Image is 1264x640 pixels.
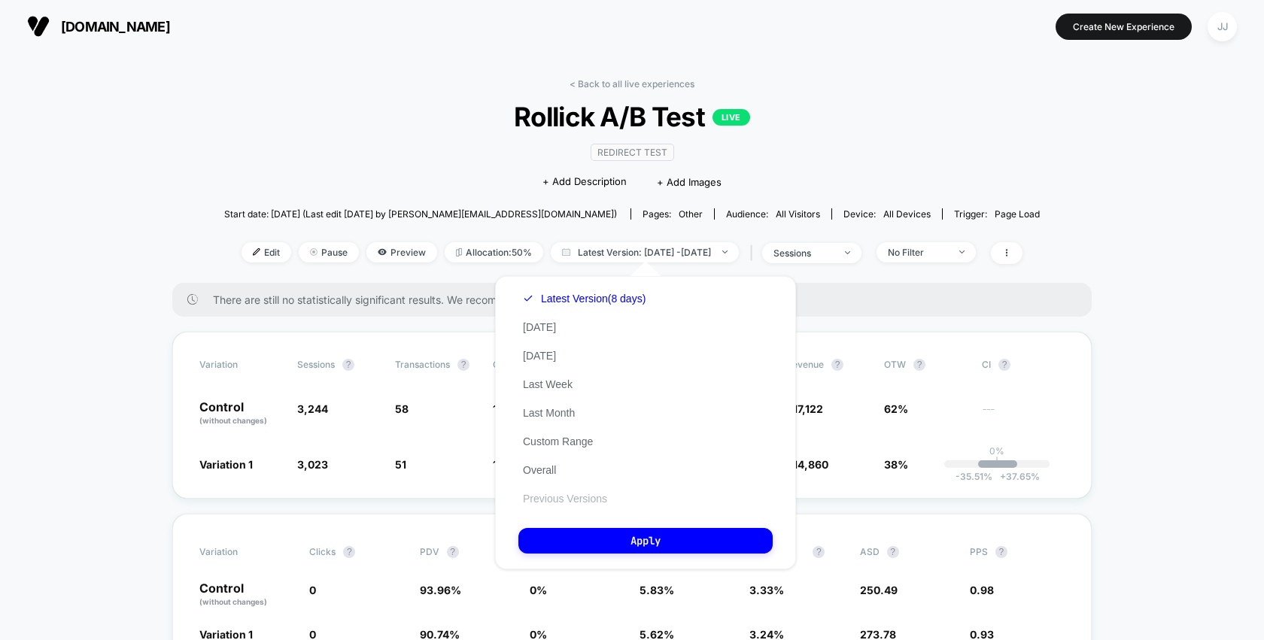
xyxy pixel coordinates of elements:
span: | [746,242,762,264]
span: + Add Description [542,174,627,190]
span: 0 % [530,584,547,596]
a: < Back to all live experiences [570,78,694,89]
div: JJ [1208,12,1237,41]
span: Preview [366,242,437,262]
span: 0 [309,584,316,596]
span: + Add Images [657,176,722,188]
span: Sessions [297,359,335,370]
button: [DATE] [518,349,561,362]
span: 250.49 [860,584,898,596]
button: Custom Range [518,435,597,448]
img: rebalance [456,248,462,256]
span: Start date: [DATE] (Last edit [DATE] by [PERSON_NAME][EMAIL_ADDRESS][DOMAIN_NAME]) [224,208,617,220]
button: ? [887,546,899,558]
button: Last Month [518,406,579,420]
p: Control [199,582,294,608]
button: Create New Experience [1056,14,1192,40]
span: 5.83 % [640,584,674,596]
img: end [959,250,965,253]
span: PDV [420,546,439,557]
img: end [310,248,318,256]
p: LIVE [713,109,750,126]
span: PPS [970,546,988,557]
span: All Visitors [776,208,820,220]
button: [DATE] [518,320,561,334]
button: Previous Versions [518,492,612,505]
span: 0.98 [970,584,994,596]
button: Last Week [518,378,577,391]
p: Control [199,401,282,426]
img: Visually logo [27,15,50,38]
span: Variation [199,541,282,563]
span: Allocation: 50% [445,242,543,262]
p: | [995,456,998,468]
img: edit [253,248,260,256]
button: ? [831,359,843,371]
span: 3,023 [297,458,328,471]
span: other [679,208,703,220]
span: 3,244 [297,402,328,415]
button: ? [342,359,354,371]
span: all devices [883,208,931,220]
span: [DOMAIN_NAME] [61,19,170,35]
button: ? [813,546,825,558]
span: -35.51 % [956,471,992,482]
img: calendar [562,248,570,256]
span: ASD [860,546,880,557]
button: [DOMAIN_NAME] [23,14,175,38]
span: 38% [884,458,908,471]
span: Variation [199,359,282,371]
span: (without changes) [199,597,267,606]
span: Page Load [995,208,1040,220]
span: 62% [884,402,908,415]
span: Device: [831,208,942,220]
button: ? [457,359,469,371]
span: Transactions [395,359,450,370]
span: 93.96 % [420,584,461,596]
button: ? [447,546,459,558]
span: Rollick A/B Test [265,101,998,132]
span: --- [982,405,1065,426]
button: ? [998,359,1010,371]
div: Pages: [643,208,703,220]
button: ? [913,359,925,371]
div: sessions [773,247,834,259]
span: 3.33 % [749,584,784,596]
img: end [722,250,728,253]
button: Apply [518,528,773,554]
span: CI [982,359,1065,371]
button: Latest Version(8 days) [518,292,650,305]
span: There are still no statistically significant results. We recommend waiting a few more days [213,293,1062,306]
p: 0% [989,445,1004,456]
button: Overall [518,463,561,477]
span: (without changes) [199,416,267,425]
img: end [845,251,850,254]
span: Clicks [309,546,336,557]
span: OTW [884,359,967,371]
span: Variation 1 [199,458,253,471]
div: No Filter [888,247,948,258]
span: 37.65 % [992,471,1040,482]
button: ? [343,546,355,558]
span: Latest Version: [DATE] - [DATE] [551,242,739,262]
span: + [1000,471,1006,482]
span: 58 [395,402,409,415]
span: Pause [299,242,359,262]
span: 51 [395,458,406,471]
button: JJ [1203,11,1241,42]
div: Audience: [726,208,820,220]
span: Redirect Test [591,144,674,161]
span: Edit [242,242,291,262]
div: Trigger: [954,208,1040,220]
button: ? [995,546,1007,558]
